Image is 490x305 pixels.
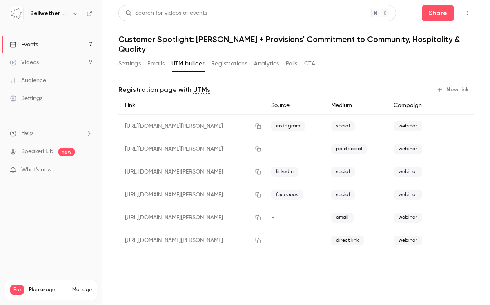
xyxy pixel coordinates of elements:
[118,115,265,138] div: [URL][DOMAIN_NAME][PERSON_NAME]
[271,238,274,243] span: -
[118,85,210,95] p: Registration page with
[394,190,422,200] span: webinar
[331,236,364,245] span: direct link
[118,34,474,54] h1: Customer Spotlight: [PERSON_NAME] + Provisions’ Commitment to Community, Hospitality & Quality
[10,58,39,67] div: Videos
[433,83,474,96] button: New link
[10,285,24,295] span: Pro
[394,144,422,154] span: webinar
[387,96,440,115] div: Campaign
[394,167,422,177] span: webinar
[147,57,165,70] button: Emails
[331,213,354,223] span: email
[58,148,75,156] span: new
[271,167,298,177] span: linkedin
[118,183,265,206] div: [URL][DOMAIN_NAME][PERSON_NAME]
[331,121,355,131] span: social
[193,85,210,95] a: UTMs
[10,7,23,20] img: Bellwether Coffee
[118,96,265,115] div: Link
[118,160,265,183] div: [URL][DOMAIN_NAME][PERSON_NAME]
[21,166,52,174] span: What's new
[331,167,355,177] span: social
[304,57,315,70] button: CTA
[125,9,207,18] div: Search for videos or events
[72,287,92,293] a: Manage
[171,57,205,70] button: UTM builder
[394,213,422,223] span: webinar
[118,57,141,70] button: Settings
[325,96,387,115] div: Medium
[271,121,305,131] span: instagram
[10,94,42,102] div: Settings
[271,215,274,220] span: -
[10,76,46,85] div: Audience
[331,144,367,154] span: paid social
[422,5,454,21] button: Share
[271,190,303,200] span: facebook
[21,129,33,138] span: Help
[394,121,422,131] span: webinar
[118,229,265,252] div: [URL][DOMAIN_NAME][PERSON_NAME]
[265,96,325,115] div: Source
[30,9,69,18] h6: Bellwether Coffee
[394,236,422,245] span: webinar
[331,190,355,200] span: social
[29,287,67,293] span: Plan usage
[254,57,279,70] button: Analytics
[10,129,92,138] li: help-dropdown-opener
[10,40,38,49] div: Events
[118,138,265,160] div: [URL][DOMAIN_NAME][PERSON_NAME]
[271,146,274,152] span: -
[118,206,265,229] div: [URL][DOMAIN_NAME][PERSON_NAME]
[21,147,53,156] a: SpeakerHub
[286,57,298,70] button: Polls
[211,57,247,70] button: Registrations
